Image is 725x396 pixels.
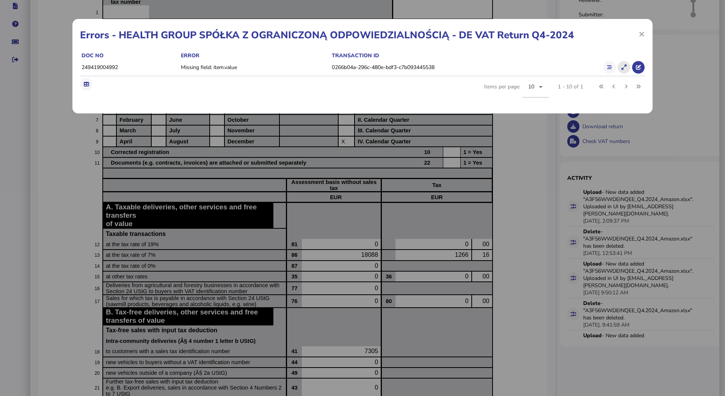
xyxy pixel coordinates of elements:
h1: Errors - HEALTH GROUP SPÓŁKA Z OGRANICZONĄ ODPOWIEDZIALNOŚCIĄ - DE VAT Return Q4-2024 [80,28,645,42]
td: 249419004992 [80,60,179,75]
button: First page [595,80,608,93]
button: Show transaction in Advisor [632,61,645,74]
div: Items per page: [484,76,549,106]
span: 10 [528,83,535,90]
button: Show flow [603,61,616,74]
td: 0266b04a-296c-480e-bdf3-c7b093445538 [330,60,602,75]
button: Show transaction detail [618,61,630,74]
span: × [639,27,645,41]
th: Transaction ID [330,52,602,60]
div: 1 - 10 of 1 [558,83,583,90]
button: Last page [632,80,645,93]
mat-form-field: Change page size [522,76,549,106]
button: Previous page [607,80,620,93]
button: Next page [620,80,632,93]
th: Error [179,52,330,60]
th: Doc No [80,52,179,60]
button: Export table data to Excel [80,78,93,91]
td: Missing field: item.value [179,60,330,75]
